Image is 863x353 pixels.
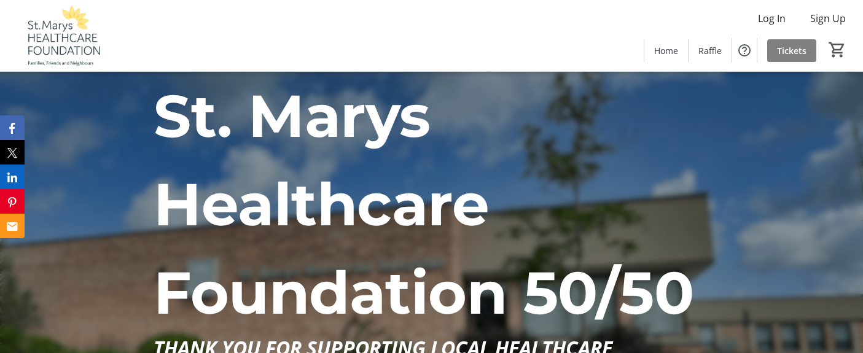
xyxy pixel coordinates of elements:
[767,39,816,62] a: Tickets
[800,9,856,28] button: Sign Up
[644,39,688,62] a: Home
[810,11,846,26] span: Sign Up
[732,38,757,63] button: Help
[758,11,786,26] span: Log In
[654,44,678,57] span: Home
[826,39,848,61] button: Cart
[748,9,795,28] button: Log In
[689,39,732,62] a: Raffle
[777,44,806,57] span: Tickets
[154,80,693,328] span: St. Marys Healthcare Foundation 50/50
[7,5,117,66] img: St. Marys Healthcare Foundation's Logo
[698,44,722,57] span: Raffle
